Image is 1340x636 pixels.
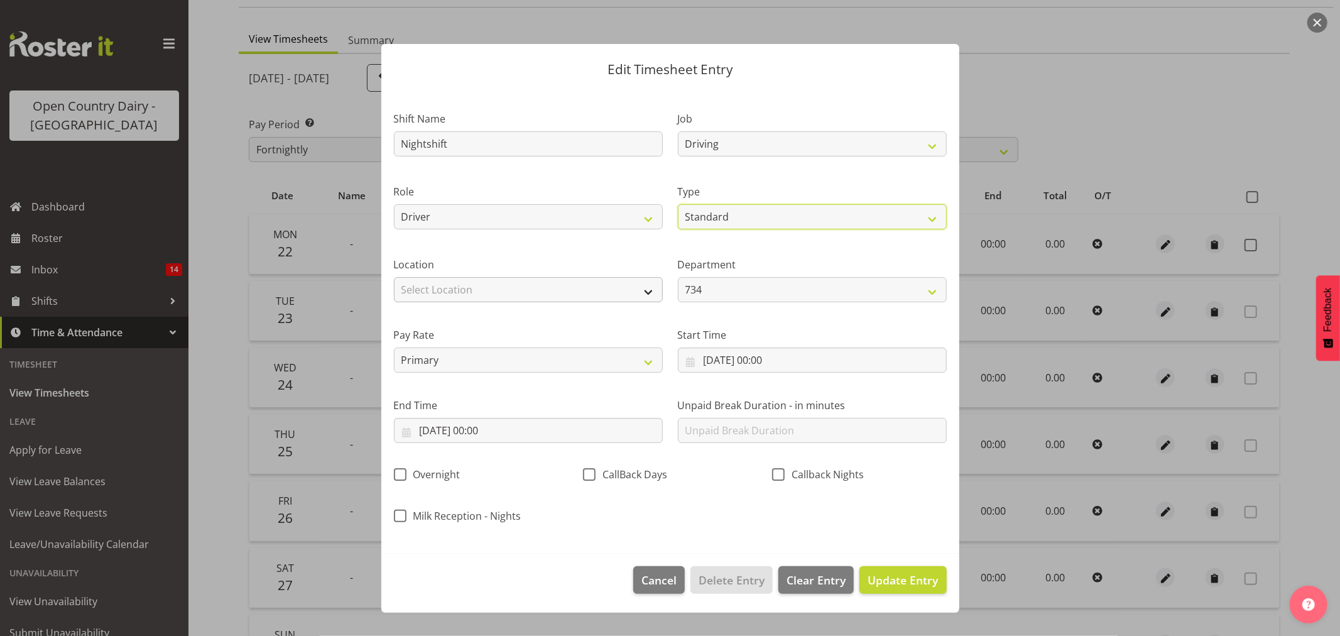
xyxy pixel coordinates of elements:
label: Job [678,111,947,126]
input: Unpaid Break Duration [678,418,947,443]
p: Edit Timesheet Entry [394,63,947,76]
label: End Time [394,398,663,413]
label: Shift Name [394,111,663,126]
label: Unpaid Break Duration - in minutes [678,398,947,413]
span: Callback Nights [785,468,864,481]
input: Click to select... [678,348,947,373]
label: Start Time [678,327,947,343]
label: Type [678,184,947,199]
span: CallBack Days [596,468,667,481]
input: Click to select... [394,418,663,443]
button: Delete Entry [690,566,773,594]
button: Clear Entry [778,566,854,594]
span: Cancel [641,572,677,588]
label: Location [394,257,663,272]
span: Feedback [1322,288,1334,332]
span: Clear Entry [787,572,846,588]
button: Update Entry [859,566,946,594]
span: Update Entry [868,573,938,588]
img: help-xxl-2.png [1302,598,1315,611]
button: Cancel [633,566,685,594]
span: Milk Reception - Nights [406,510,521,522]
span: Overnight [406,468,460,481]
button: Feedback - Show survey [1316,275,1340,361]
label: Pay Rate [394,327,663,343]
input: Shift Name [394,131,663,156]
label: Department [678,257,947,272]
label: Role [394,184,663,199]
span: Delete Entry [699,572,765,588]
